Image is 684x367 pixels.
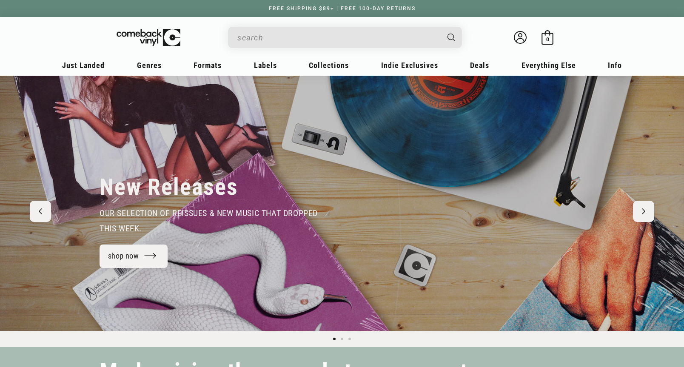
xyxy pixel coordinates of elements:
span: Indie Exclusives [381,61,438,70]
button: Load slide 2 of 3 [338,335,346,343]
button: Load slide 1 of 3 [331,335,338,343]
h2: New Releases [100,173,238,201]
button: Previous slide [30,201,51,222]
button: Load slide 3 of 3 [346,335,353,343]
button: Search [440,27,463,48]
span: Info [608,61,622,70]
span: Deals [470,61,489,70]
span: Just Landed [62,61,105,70]
button: Next slide [633,201,654,222]
a: FREE SHIPPING $89+ | FREE 100-DAY RETURNS [260,6,424,11]
span: our selection of reissues & new music that dropped this week. [100,208,318,233]
span: Formats [194,61,222,70]
a: shop now [100,245,168,268]
span: 0 [546,36,549,43]
span: Everything Else [522,61,576,70]
span: Genres [137,61,162,70]
div: Search [228,27,462,48]
span: Collections [309,61,349,70]
input: search [237,29,439,46]
span: Labels [254,61,277,70]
